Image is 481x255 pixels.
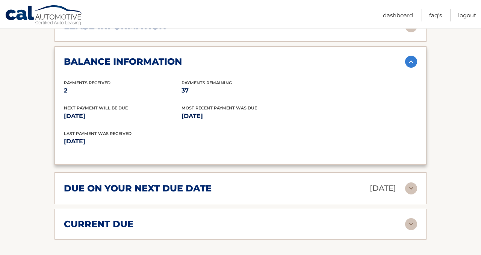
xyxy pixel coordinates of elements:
[405,56,417,68] img: accordion-active.svg
[182,80,232,85] span: Payments Remaining
[64,183,212,194] h2: due on your next due date
[182,85,299,96] p: 37
[64,56,182,67] h2: balance information
[64,136,240,147] p: [DATE]
[370,182,396,195] p: [DATE]
[64,219,133,230] h2: current due
[64,85,182,96] p: 2
[429,9,442,21] a: FAQ's
[64,105,128,111] span: Next Payment will be due
[5,5,84,27] a: Cal Automotive
[383,9,413,21] a: Dashboard
[64,131,132,136] span: Last Payment was received
[182,105,257,111] span: Most Recent Payment Was Due
[64,111,182,121] p: [DATE]
[458,9,476,21] a: Logout
[405,218,417,230] img: accordion-rest.svg
[405,182,417,194] img: accordion-rest.svg
[64,80,110,85] span: Payments Received
[182,111,299,121] p: [DATE]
